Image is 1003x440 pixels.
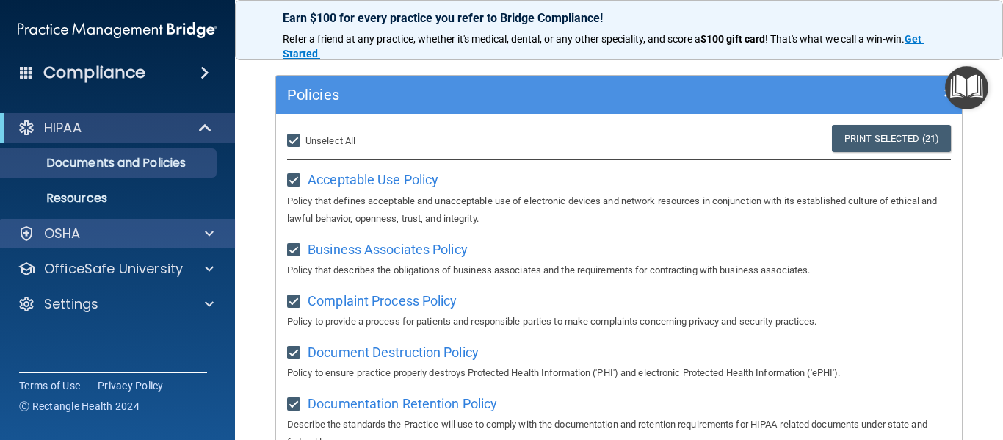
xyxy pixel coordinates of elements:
span: ! That's what we call a win-win. [765,33,905,45]
a: HIPAA [18,119,213,137]
strong: $100 gift card [700,33,765,45]
p: Policy to provide a process for patients and responsible parties to make complaints concerning pr... [287,313,951,331]
p: Policy to ensure practice properly destroys Protected Health Information ('PHI') and electronic P... [287,364,951,382]
button: Open Resource Center [945,66,988,109]
a: Privacy Policy [98,378,164,393]
p: OSHA [44,225,81,242]
p: Documents and Policies [10,156,210,170]
span: Acceptable Use Policy [308,172,438,187]
p: Policy that defines acceptable and unacceptable use of electronic devices and network resources i... [287,192,951,228]
h5: Policies [287,87,780,103]
p: HIPAA [44,119,82,137]
span: Complaint Process Policy [308,293,457,309]
span: Business Associates Policy [308,242,468,257]
p: Policy that describes the obligations of business associates and the requirements for contracting... [287,262,951,279]
a: OfficeSafe University [18,260,214,278]
p: Earn $100 for every practice you refer to Bridge Compliance! [283,11,955,25]
span: Ⓒ Rectangle Health 2024 [19,399,140,414]
a: OSHA [18,225,214,242]
span: Refer a friend at any practice, whether it's medical, dental, or any other speciality, and score a [283,33,700,45]
p: OfficeSafe University [44,260,183,278]
span: Document Destruction Policy [308,345,479,360]
span: Documentation Retention Policy [308,396,497,411]
a: Get Started [283,33,924,59]
input: Unselect All [287,135,304,147]
p: Resources [10,191,210,206]
a: Print Selected (21) [832,125,951,152]
a: Terms of Use [19,378,80,393]
h4: Compliance [43,62,145,83]
a: Settings [18,295,214,313]
a: Policies [287,83,951,107]
img: PMB logo [18,15,217,45]
span: Unselect All [305,135,355,146]
p: Settings [44,295,98,313]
